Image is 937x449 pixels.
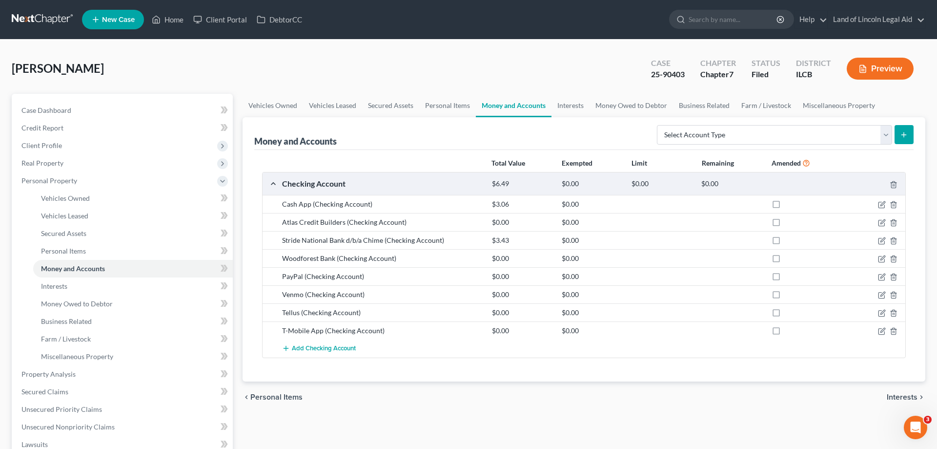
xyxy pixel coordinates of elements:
[254,135,337,147] div: Money and Accounts
[673,94,735,117] a: Business Related
[752,69,780,80] div: Filed
[33,242,233,260] a: Personal Items
[735,94,797,117] a: Farm / Livestock
[21,106,71,114] span: Case Dashboard
[33,330,233,348] a: Farm / Livestock
[277,272,487,281] div: PayPal (Checking Account)
[41,247,86,255] span: Personal Items
[14,102,233,119] a: Case Dashboard
[277,290,487,299] div: Venmo (Checking Account)
[557,308,627,318] div: $0.00
[796,58,831,69] div: District
[487,254,557,263] div: $0.00
[487,290,557,299] div: $0.00
[487,199,557,209] div: $3.06
[12,61,104,75] span: [PERSON_NAME]
[794,11,827,28] a: Help
[282,340,356,358] button: Add Checking Account
[41,282,67,290] span: Interests
[33,278,233,295] a: Interests
[250,393,303,401] span: Personal Items
[252,11,307,28] a: DebtorCC
[292,345,356,353] span: Add Checking Account
[551,94,590,117] a: Interests
[277,235,487,245] div: Stride National Bank d/b/a Chime (Checking Account)
[557,217,627,227] div: $0.00
[557,179,627,189] div: $0.00
[487,308,557,318] div: $0.00
[102,16,135,23] span: New Case
[476,94,551,117] a: Money and Accounts
[729,69,733,79] span: 7
[487,235,557,245] div: $3.43
[651,58,685,69] div: Case
[21,423,115,431] span: Unsecured Nonpriority Claims
[557,326,627,336] div: $0.00
[419,94,476,117] a: Personal Items
[627,179,696,189] div: $0.00
[243,393,303,401] button: chevron_left Personal Items
[689,10,778,28] input: Search by name...
[700,58,736,69] div: Chapter
[41,335,91,343] span: Farm / Livestock
[33,260,233,278] a: Money and Accounts
[651,69,685,80] div: 25-90403
[491,159,525,167] strong: Total Value
[557,272,627,281] div: $0.00
[277,254,487,263] div: Woodforest Bank (Checking Account)
[243,393,250,401] i: chevron_left
[557,290,627,299] div: $0.00
[277,217,487,227] div: Atlas Credit Builders (Checking Account)
[303,94,362,117] a: Vehicles Leased
[21,141,62,150] span: Client Profile
[887,393,925,401] button: Interests chevron_right
[828,11,925,28] a: Land of Lincoln Legal Aid
[41,229,86,237] span: Secured Assets
[796,69,831,80] div: ILCB
[562,159,592,167] strong: Exempted
[21,124,63,132] span: Credit Report
[21,370,76,378] span: Property Analysis
[41,299,113,308] span: Money Owed to Debtor
[752,58,780,69] div: Status
[924,416,932,424] span: 3
[277,199,487,209] div: Cash App (Checking Account)
[772,159,801,167] strong: Amended
[41,194,90,202] span: Vehicles Owned
[21,405,102,413] span: Unsecured Priority Claims
[21,159,63,167] span: Real Property
[33,207,233,225] a: Vehicles Leased
[21,440,48,449] span: Lawsuits
[557,254,627,263] div: $0.00
[362,94,419,117] a: Secured Assets
[41,212,88,220] span: Vehicles Leased
[33,313,233,330] a: Business Related
[590,94,673,117] a: Money Owed to Debtor
[631,159,647,167] strong: Limit
[557,199,627,209] div: $0.00
[277,178,487,189] div: Checking Account
[243,94,303,117] a: Vehicles Owned
[557,235,627,245] div: $0.00
[14,119,233,137] a: Credit Report
[696,179,766,189] div: $0.00
[887,393,917,401] span: Interests
[33,348,233,365] a: Miscellaneous Property
[147,11,188,28] a: Home
[487,272,557,281] div: $0.00
[33,225,233,242] a: Secured Assets
[904,416,927,439] iframe: Intercom live chat
[188,11,252,28] a: Client Portal
[487,326,557,336] div: $0.00
[277,326,487,336] div: T-Mobile App (Checking Account)
[487,179,557,189] div: $6.49
[14,365,233,383] a: Property Analysis
[41,317,92,325] span: Business Related
[700,69,736,80] div: Chapter
[797,94,881,117] a: Miscellaneous Property
[14,401,233,418] a: Unsecured Priority Claims
[41,352,113,361] span: Miscellaneous Property
[14,383,233,401] a: Secured Claims
[33,295,233,313] a: Money Owed to Debtor
[21,387,68,396] span: Secured Claims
